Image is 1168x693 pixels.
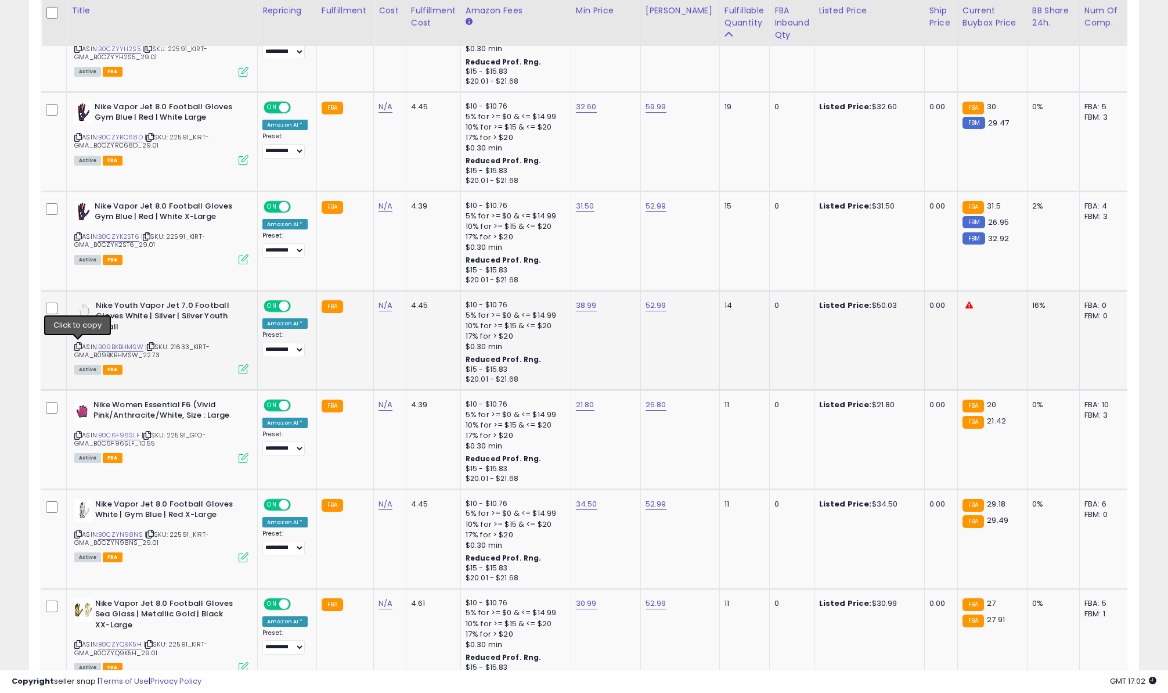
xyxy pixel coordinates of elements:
[1032,102,1070,112] div: 0%
[74,598,248,672] div: ASIN:
[466,102,562,112] div: $10 - $10.76
[819,300,872,311] b: Listed Price:
[74,365,101,375] span: All listings currently available for purchase on Amazon
[378,300,392,311] a: N/A
[466,166,562,176] div: $15 - $15.83
[466,540,562,551] div: $0.30 min
[819,5,920,17] div: Listed Price
[1084,201,1123,211] div: FBA: 4
[262,616,308,627] div: Amazon AI *
[724,201,760,211] div: 15
[962,416,984,429] small: FBA
[466,454,542,464] b: Reduced Prof. Rng.
[724,102,760,112] div: 19
[262,530,308,556] div: Preset:
[988,233,1009,244] span: 32.92
[98,44,141,54] a: B0CZYYH2S5
[150,676,201,687] a: Privacy Policy
[103,255,122,265] span: FBA
[466,132,562,143] div: 17% for > $20
[74,342,210,360] span: | SKU: 21633_KIRT-GMA_B09BKBHMSW_22.73
[987,498,1005,509] span: 29.18
[1084,598,1123,609] div: FBA: 5
[987,101,996,112] span: 30
[1084,5,1127,29] div: Num of Comp.
[962,615,984,627] small: FBA
[962,499,984,512] small: FBA
[929,300,949,311] div: 0.00
[1084,112,1123,123] div: FBM: 3
[466,44,562,54] div: $0.30 min
[74,102,92,125] img: 319KuAkQWYL._SL40_.jpg
[74,102,248,164] div: ASIN:
[95,598,236,634] b: Nike Vapor Jet 8.0 Football Gloves Sea Glass | Metallic Gold | Black XX-Large
[774,400,805,410] div: 0
[774,598,805,609] div: 0
[988,217,1009,228] span: 26.95
[378,5,401,17] div: Cost
[987,415,1006,426] span: 21.42
[378,101,392,113] a: N/A
[466,275,562,285] div: $20.01 - $21.68
[289,400,308,410] span: OFF
[1032,499,1070,509] div: 0%
[74,255,101,265] span: All listings currently available for purchase on Amazon
[962,598,984,611] small: FBA
[576,399,594,411] a: 21.80
[988,117,1009,128] span: 29.47
[74,300,248,374] div: ASIN:
[819,300,915,311] div: $50.03
[774,201,805,211] div: 0
[724,400,760,410] div: 11
[576,498,597,510] a: 34.50
[262,629,308,655] div: Preset:
[103,67,122,77] span: FBA
[646,200,666,212] a: 52.99
[93,400,235,424] b: Nike Women Essential F6 (Vivid Pink/Anthracite/White, Size : Large
[262,318,308,329] div: Amazon AI *
[466,17,473,27] small: Amazon Fees.
[774,102,805,112] div: 0
[962,201,984,214] small: FBA
[322,400,343,412] small: FBA
[74,430,206,448] span: | SKU: 22591_GTO-GMA_B0C6F96SLF_10.55
[466,221,562,232] div: 10% for >= $15 & <= $20
[466,354,542,364] b: Reduced Prof. Rng.
[466,201,562,211] div: $10 - $10.76
[322,201,343,214] small: FBA
[378,498,392,510] a: N/A
[962,216,985,228] small: FBM
[466,499,562,509] div: $10 - $10.76
[987,515,1008,526] span: 29.49
[12,676,54,687] strong: Copyright
[411,5,456,29] div: Fulfillment Cost
[466,365,562,375] div: $15 - $15.83
[466,410,562,420] div: 5% for >= $0 & <= $14.99
[987,598,996,609] span: 27
[929,201,949,211] div: 0.00
[103,552,122,562] span: FBA
[1032,201,1070,211] div: 2%
[411,201,452,211] div: 4.39
[1032,300,1070,311] div: 16%
[262,331,308,357] div: Preset:
[265,301,279,311] span: ON
[819,400,915,410] div: $21.80
[98,430,140,440] a: B0C6F96SLF
[1084,211,1123,222] div: FBM: 3
[74,499,248,561] div: ASIN:
[646,101,666,113] a: 59.99
[378,399,392,411] a: N/A
[74,400,248,462] div: ASIN:
[1084,609,1123,619] div: FBM: 1
[819,200,872,211] b: Listed Price:
[576,101,597,113] a: 32.60
[262,418,308,428] div: Amazon AI *
[289,500,308,509] span: OFF
[1084,499,1123,509] div: FBA: 6
[466,640,562,650] div: $0.30 min
[466,474,562,484] div: $20.01 - $21.68
[74,300,93,324] img: 21DanC2xRAL._SL40_.jpg
[646,399,666,411] a: 26.80
[466,331,562,342] div: 17% for > $20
